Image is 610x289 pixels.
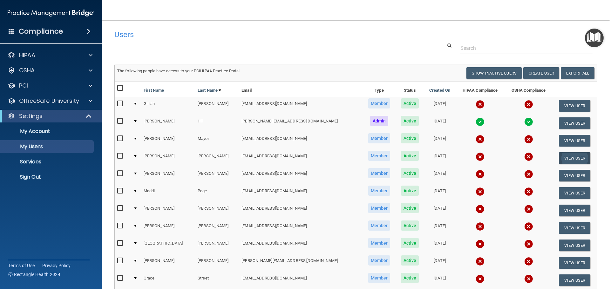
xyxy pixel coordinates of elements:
td: [GEOGRAPHIC_DATA] [141,237,195,254]
iframe: Drift Widget Chat Controller [500,244,602,269]
td: [DATE] [424,202,456,219]
a: HIPAA [8,51,92,59]
td: [DATE] [424,237,456,254]
img: cross.ca9f0e7f.svg [476,257,485,266]
img: cross.ca9f0e7f.svg [476,152,485,161]
td: Maddi [141,184,195,202]
img: cross.ca9f0e7f.svg [524,205,533,213]
td: [PERSON_NAME] [141,115,195,132]
td: [PERSON_NAME] [195,254,239,272]
th: OSHA Compliance [505,82,552,97]
p: OfficeSafe University [19,97,79,105]
span: Member [368,186,390,196]
td: Page [195,184,239,202]
td: [EMAIL_ADDRESS][DOMAIN_NAME] [239,237,363,254]
a: OSHA [8,67,92,74]
img: cross.ca9f0e7f.svg [524,240,533,248]
span: Member [368,273,390,283]
a: First Name [144,87,164,94]
td: [PERSON_NAME] [195,219,239,237]
input: Search [460,42,593,54]
button: View User [559,152,590,164]
span: Active [401,186,419,196]
td: [EMAIL_ADDRESS][DOMAIN_NAME] [239,149,363,167]
span: Member [368,238,390,248]
img: cross.ca9f0e7f.svg [476,187,485,196]
span: Active [401,220,419,231]
span: Active [401,116,419,126]
img: cross.ca9f0e7f.svg [476,135,485,144]
td: [EMAIL_ADDRESS][DOMAIN_NAME] [239,97,363,115]
a: Created On [429,87,450,94]
td: [EMAIL_ADDRESS][DOMAIN_NAME] [239,132,363,149]
td: [PERSON_NAME] [141,167,195,184]
span: The following people have access to your PCIHIPAA Practice Portal [117,69,240,73]
button: Open Resource Center [585,29,604,47]
td: [EMAIL_ADDRESS][DOMAIN_NAME] [239,272,363,289]
td: [PERSON_NAME] [195,97,239,115]
img: cross.ca9f0e7f.svg [524,135,533,144]
img: cross.ca9f0e7f.svg [476,100,485,109]
span: Member [368,203,390,213]
a: Export All [561,67,594,79]
span: Member [368,133,390,143]
img: tick.e7d51cea.svg [476,117,485,126]
img: cross.ca9f0e7f.svg [524,187,533,196]
img: PMB logo [8,7,94,19]
span: Member [368,168,390,178]
img: cross.ca9f0e7f.svg [476,170,485,179]
td: [EMAIL_ADDRESS][DOMAIN_NAME] [239,202,363,219]
td: [PERSON_NAME] [141,254,195,272]
p: PCI [19,82,28,89]
p: HIPAA [19,51,35,59]
td: [DATE] [424,115,456,132]
td: [EMAIL_ADDRESS][DOMAIN_NAME] [239,219,363,237]
td: [DATE] [424,97,456,115]
span: Member [368,98,390,108]
a: PCI [8,82,92,89]
a: Last Name [198,87,221,94]
img: cross.ca9f0e7f.svg [524,152,533,161]
td: [DATE] [424,254,456,272]
td: [DATE] [424,132,456,149]
p: Sign Out [4,174,91,180]
button: View User [559,240,590,251]
button: Create User [523,67,559,79]
span: Active [401,98,419,108]
th: Type [363,82,396,97]
button: Show Inactive Users [466,67,522,79]
img: cross.ca9f0e7f.svg [524,274,533,283]
td: [DATE] [424,167,456,184]
td: Mayor [195,132,239,149]
span: Ⓒ Rectangle Health 2024 [8,271,60,278]
td: [PERSON_NAME][EMAIL_ADDRESS][DOMAIN_NAME] [239,115,363,132]
td: Street [195,272,239,289]
span: Admin [370,116,389,126]
img: cross.ca9f0e7f.svg [524,170,533,179]
a: Terms of Use [8,262,35,269]
td: [PERSON_NAME] [195,202,239,219]
td: [PERSON_NAME] [141,202,195,219]
button: View User [559,135,590,147]
td: [PERSON_NAME] [195,149,239,167]
th: Status [396,82,424,97]
td: [PERSON_NAME] [141,149,195,167]
button: View User [559,222,590,234]
td: [PERSON_NAME] [141,219,195,237]
button: View User [559,100,590,112]
a: Privacy Policy [42,262,71,269]
a: Settings [8,112,92,120]
span: Active [401,238,419,248]
h4: Compliance [19,27,63,36]
img: cross.ca9f0e7f.svg [476,274,485,283]
span: Active [401,273,419,283]
img: cross.ca9f0e7f.svg [524,222,533,231]
span: Active [401,133,419,143]
td: [DATE] [424,219,456,237]
td: Grace [141,272,195,289]
button: View User [559,170,590,181]
button: View User [559,205,590,216]
td: [DATE] [424,149,456,167]
img: cross.ca9f0e7f.svg [524,100,533,109]
span: Member [368,220,390,231]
